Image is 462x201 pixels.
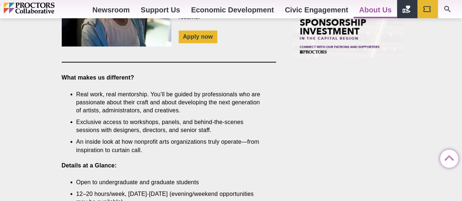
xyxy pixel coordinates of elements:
[76,138,266,154] li: An inside look at how nonprofit arts organizations truly operate—from inspiration to curtain call.
[4,3,86,13] img: Proctors logo
[76,118,266,134] li: Exclusive access to workshops, panels, and behind-the-scenes sessions with designers, directors, ...
[440,150,455,165] a: Back to Top
[179,30,217,43] a: Apply now
[62,74,134,80] strong: What makes us different?
[76,178,266,186] li: Open to undergraduate and graduate students
[76,90,266,114] li: Real work, real mentorship. You’ll be guided by professionals who are passionate about their craf...
[62,162,117,168] strong: Details at a Glance:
